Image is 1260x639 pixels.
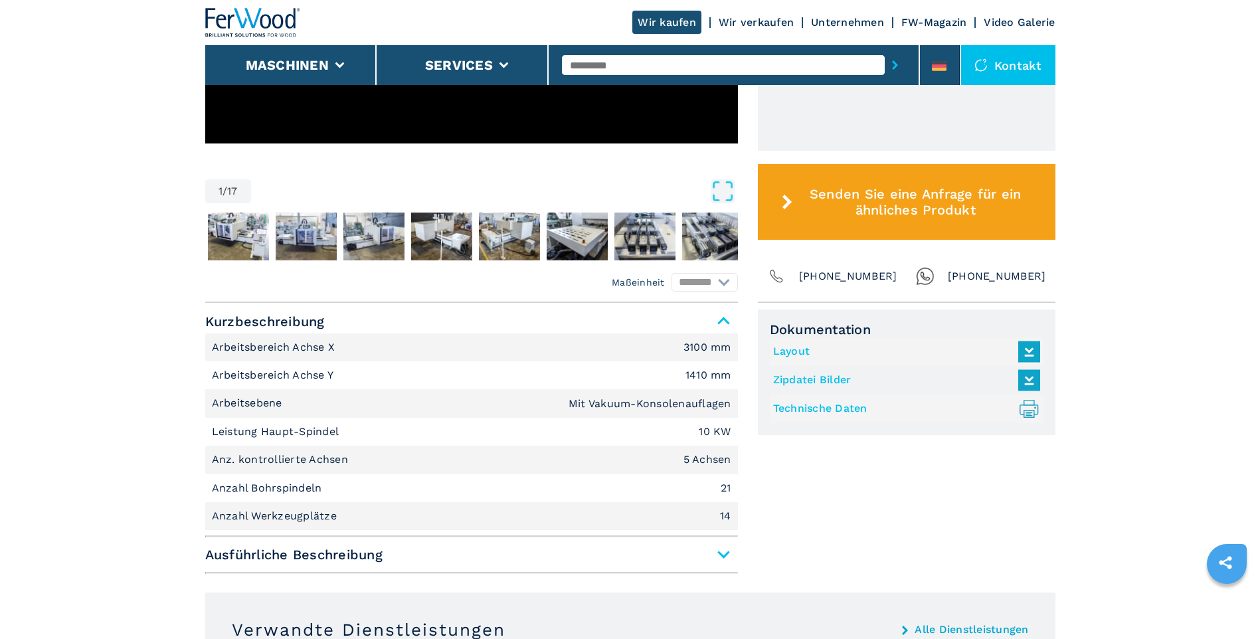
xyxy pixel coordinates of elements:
[773,398,1034,420] a: Technische Daten
[479,213,540,260] img: 749f5dacf73fe7b6a2721222fb683702
[720,511,731,521] em: 14
[212,368,337,383] p: Arbeitsbereich Achse Y
[682,213,743,260] img: 224802af915bf1bb51bda9fc118d2a51
[205,543,738,567] span: Ausführliche Beschreibung
[916,267,935,286] img: Whatsapp
[1209,546,1242,579] a: sharethis
[984,16,1055,29] a: Video Galerie
[773,341,1034,363] a: Layout
[1204,579,1250,629] iframe: Chat
[205,210,272,263] button: Go to Slide 2
[411,213,472,260] img: 7f21cd57857537a9ccf8406a7b0828ee
[683,342,731,353] em: 3100 mm
[246,57,329,73] button: Maschinen
[212,396,286,411] p: Arbeitsebene
[547,213,608,260] img: 4098d50a6201dbf44c063dee05ae6812
[961,45,1055,85] div: Kontakt
[212,452,352,467] p: Anz. kontrollierte Achsen
[205,333,738,531] div: Kurzbeschreibung
[219,186,223,197] span: 1
[685,370,731,381] em: 1410 mm
[632,11,701,34] a: Wir kaufen
[901,16,967,29] a: FW-Magazin
[343,213,405,260] img: ae4c4c4c1a5c617cc567820fdd74583a
[773,369,1034,391] a: Zipdatei Bilder
[212,509,341,523] p: Anzahl Werkzeugplätze
[212,424,343,439] p: Leistung Haupt-Spindel
[719,16,794,29] a: Wir verkaufen
[273,210,339,263] button: Go to Slide 3
[341,210,407,263] button: Go to Slide 4
[614,213,675,260] img: 99bf7b6252eb047b3783ae0bb856923f
[425,57,493,73] button: Services
[758,164,1055,240] button: Senden Sie eine Anfrage für ein ähnliches Produkt
[612,210,678,263] button: Go to Slide 8
[974,58,988,72] img: Kontakt
[767,267,786,286] img: Phone
[799,267,897,286] span: [PHONE_NUMBER]
[679,210,746,263] button: Go to Slide 9
[798,186,1033,218] span: Senden Sie eine Anfrage für ein ähnliches Produkt
[948,267,1046,286] span: [PHONE_NUMBER]
[699,426,731,437] em: 10 KW
[476,210,543,263] button: Go to Slide 6
[612,276,665,289] em: Maßeinheit
[227,186,238,197] span: 17
[212,481,325,496] p: Anzahl Bohrspindeln
[408,210,475,263] button: Go to Slide 5
[205,210,738,263] nav: Thumbnail Navigation
[205,310,738,333] span: Kurzbeschreibung
[223,186,227,197] span: /
[212,340,339,355] p: Arbeitsbereich Achse X
[885,50,905,80] button: submit-button
[721,483,731,494] em: 21
[205,8,301,37] img: Ferwood
[811,16,884,29] a: Unternehmen
[915,624,1028,635] a: Alle Dienstleistungen
[683,454,731,465] em: 5 Achsen
[770,321,1043,337] span: Dokumentation
[544,210,610,263] button: Go to Slide 7
[569,399,731,409] em: Mit Vakuum-Konsolenauflagen
[276,213,337,260] img: af9ba02f48a18966017635ad41eba35f
[254,179,735,203] button: Open Fullscreen
[208,213,269,260] img: b8e70ec791c94352639cb3bd464779ea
